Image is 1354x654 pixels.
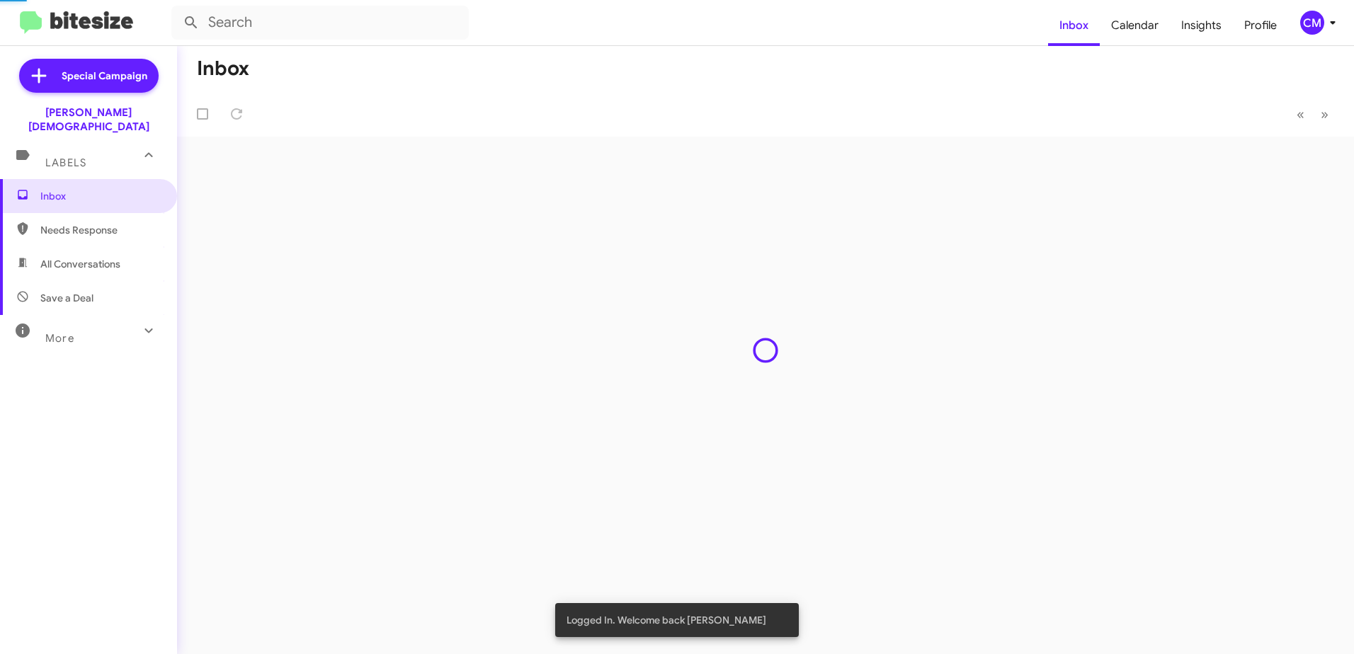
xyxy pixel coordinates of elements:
span: Save a Deal [40,291,93,305]
span: Special Campaign [62,69,147,83]
button: Next [1312,100,1337,129]
a: Special Campaign [19,59,159,93]
nav: Page navigation example [1289,100,1337,129]
button: Previous [1288,100,1313,129]
a: Inbox [1048,5,1100,46]
span: All Conversations [40,257,120,271]
span: Inbox [40,189,161,203]
input: Search [171,6,469,40]
a: Profile [1233,5,1288,46]
span: » [1321,105,1329,123]
a: Calendar [1100,5,1170,46]
span: Labels [45,156,86,169]
button: CM [1288,11,1338,35]
div: CM [1300,11,1324,35]
a: Insights [1170,5,1233,46]
h1: Inbox [197,57,249,80]
span: « [1297,105,1304,123]
span: Needs Response [40,223,161,237]
span: Logged In. Welcome back [PERSON_NAME] [567,613,766,627]
span: More [45,332,74,345]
